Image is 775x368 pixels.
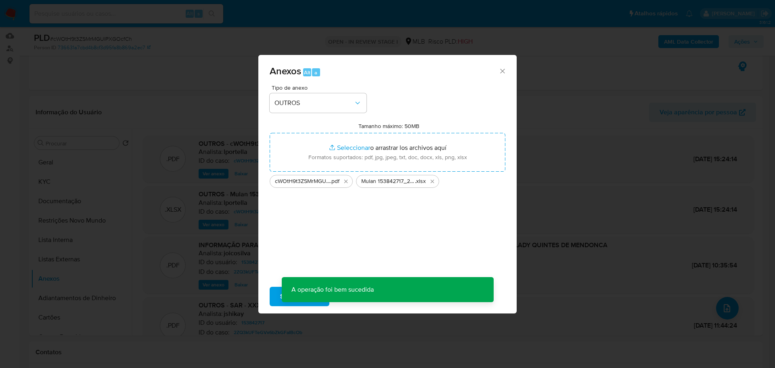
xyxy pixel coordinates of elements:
[358,122,419,130] label: Tamanho máximo: 50MB
[343,288,369,305] span: Cancelar
[499,67,506,74] button: Cerrar
[270,287,329,306] button: Subir arquivo
[304,69,310,76] span: Alt
[361,177,415,185] span: Mulan 153842717_2025_09_29_12_37_10
[270,64,301,78] span: Anexos
[280,288,319,305] span: Subir arquivo
[415,177,426,185] span: .xlsx
[282,277,383,302] p: A operação foi bem sucedida
[274,99,354,107] span: OUTROS
[427,177,437,186] button: Eliminar Mulan 153842717_2025_09_29_12_37_10.xlsx
[270,172,505,188] ul: Archivos seleccionados
[341,177,351,186] button: Eliminar cWOtH9t3ZSMrMGUIPXGOcfCh - CPF 07010221758 - FRANCISLADY QUINTES DE MENDONCA.pdf
[270,93,367,113] button: OUTROS
[330,177,339,185] span: .pdf
[314,69,317,76] span: a
[272,85,369,90] span: Tipo de anexo
[275,177,330,185] span: cWOtH9t3ZSMrMGUIPXGOcfCh - CPF 07010221758 - FRANCISLADY QUINTES DE MENDONCA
